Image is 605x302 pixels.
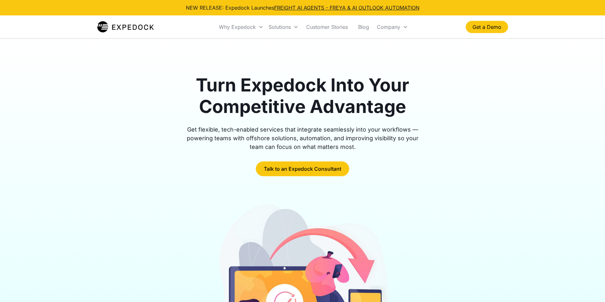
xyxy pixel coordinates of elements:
[216,16,266,38] div: Why Expedock
[97,21,154,33] a: home
[179,74,426,117] h1: Turn Expedock Into Your Competitive Advantage
[219,24,256,30] div: Why Expedock
[274,4,419,11] a: FREIGHT AI AGENTS - FREYA & AI OUTLOOK AUTOMATION
[377,24,400,30] div: Company
[186,4,419,12] div: NEW RELEASE: Expedock Launches
[573,271,605,302] iframe: Chat Widget
[353,16,374,38] a: Blog
[301,16,353,38] a: Customer Stories
[97,21,154,33] img: Expedock Logo
[269,24,291,30] div: Solutions
[256,161,349,176] a: Talk to an Expedock Consultant
[179,125,426,151] div: Get flexible, tech-enabled services that integrate seamlessly into your workflows — powering team...
[466,21,508,33] a: Get a Demo
[374,16,411,38] div: Company
[266,16,301,38] div: Solutions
